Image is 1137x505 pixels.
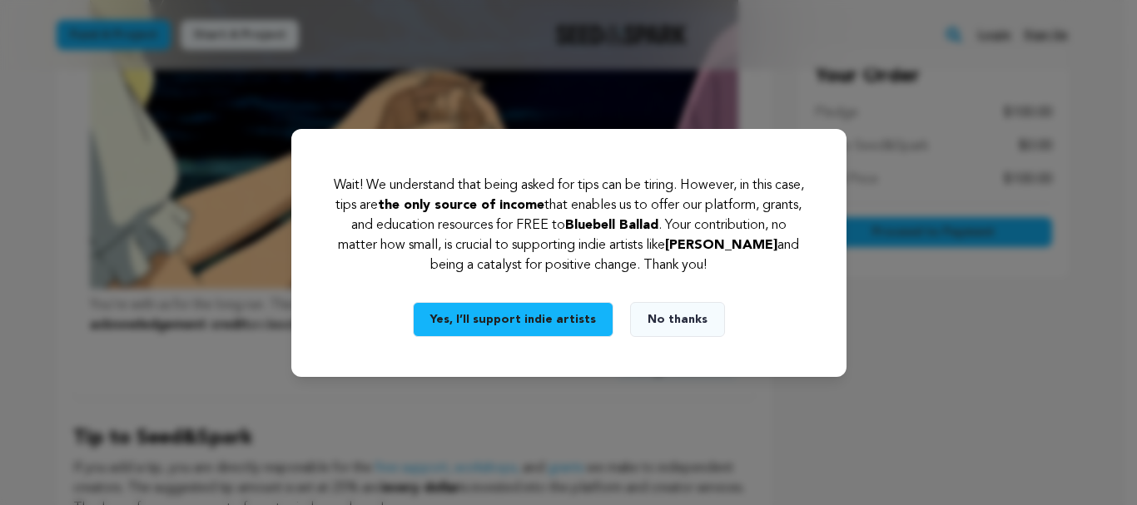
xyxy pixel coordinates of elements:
span: the only source of income [378,199,544,212]
span: Bluebell Ballad [565,219,658,232]
span: [PERSON_NAME] [665,239,777,252]
p: Wait! We understand that being asked for tips can be tiring. However, in this case, tips are that... [331,176,807,275]
button: No thanks [630,302,725,337]
button: Yes, I’ll support indie artists [413,302,613,337]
